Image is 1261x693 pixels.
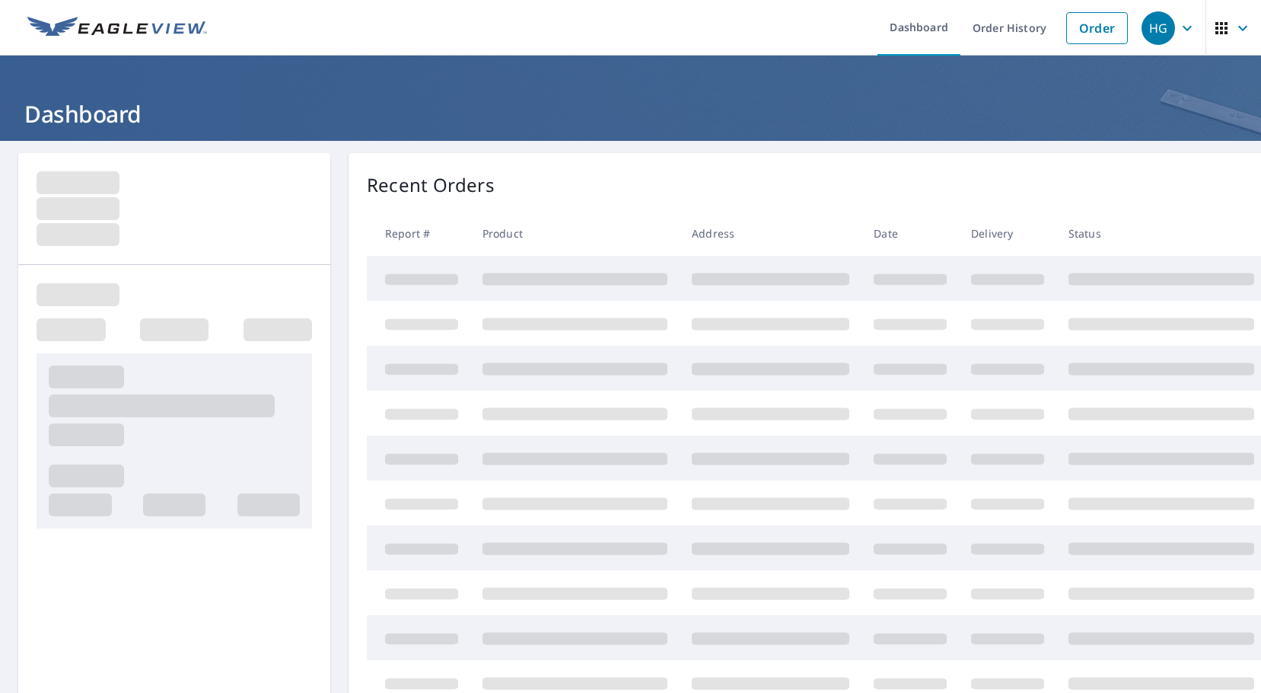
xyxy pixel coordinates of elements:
[1142,11,1175,45] div: HG
[470,211,680,256] th: Product
[367,171,495,199] p: Recent Orders
[1066,12,1128,44] a: Order
[680,211,861,256] th: Address
[367,211,470,256] th: Report #
[27,17,207,40] img: EV Logo
[959,211,1056,256] th: Delivery
[861,211,959,256] th: Date
[18,98,1243,129] h1: Dashboard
